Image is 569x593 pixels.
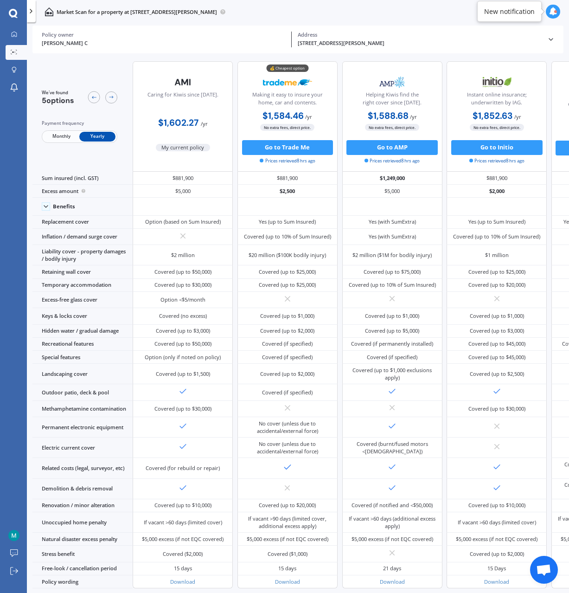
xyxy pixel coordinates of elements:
div: Yes (up to Sum Insured) [259,218,316,226]
div: $5,000 excess (if not EQC covered) [142,535,224,543]
div: $5,000 [133,185,233,198]
div: Covered (up to $25,000) [468,268,525,276]
div: Covered (up to $20,000) [259,502,316,509]
div: Covered (up to $3,000) [156,327,210,335]
div: Electric current cover [32,438,133,458]
img: AMI-text-1.webp [159,73,208,91]
div: Recreational features [32,338,133,351]
div: Covered (up to $1,000 exclusions apply) [348,367,437,381]
div: Benefits [53,203,75,210]
div: Covered (up to $1,500) [156,370,210,378]
div: Related costs (legal, surveyor, etc) [32,458,133,478]
span: / yr [201,120,208,127]
div: [PERSON_NAME] C [42,39,285,47]
span: / yr [514,113,521,120]
div: Covered (up to $1,000) [470,312,524,320]
div: Covered (up to 10% of Sum Insured) [453,233,540,240]
img: Trademe.webp [263,73,312,91]
div: [STREET_ADDRESS][PERSON_NAME] [298,39,541,47]
div: Covered (if specified) [262,389,313,396]
div: Landscaping cover [32,364,133,384]
div: Covered (if specified) [262,354,313,361]
div: Special features [32,351,133,364]
button: Go to AMP [346,140,438,155]
div: Covered (up to $2,000) [260,327,314,335]
div: $1,249,000 [342,172,442,185]
div: Option (only if noted on policy) [145,354,221,361]
div: Covered (up to $3,000) [470,327,524,335]
div: $881,900 [447,172,547,185]
div: Option <$5/month [160,296,205,303]
div: If vacant >60 days (limited cover) [458,519,536,526]
div: Making it easy to insure your home, car and contents. [244,91,331,110]
div: 15 days [174,565,192,572]
div: Methamphetamine contamination [32,401,133,417]
div: $5,000 [342,185,442,198]
div: Covered (up to $30,000) [468,405,525,413]
img: Initio.webp [472,73,521,91]
a: Download [380,578,405,585]
span: We've found [42,90,74,96]
div: Demolition & debris removal [32,479,133,499]
div: $881,900 [133,172,233,185]
div: Retaining wall cover [32,265,133,278]
div: Policy wording [32,575,133,588]
div: Covered (for rebuild or repair) [146,464,220,472]
div: Policy owner [42,32,285,38]
div: Unoccupied home penalty [32,512,133,533]
div: Keys & locks cover [32,308,133,324]
div: Inflation / demand surge cover [32,229,133,245]
div: Covered (up to $2,500) [470,370,524,378]
div: $2,500 [237,185,338,198]
span: 5 options [42,96,74,105]
a: Download [275,578,300,585]
div: Excess-free glass cover [32,292,133,308]
div: $881,900 [237,172,338,185]
div: Hidden water / gradual damage [32,325,133,338]
div: Covered (up to $25,000) [259,281,316,289]
b: $1,588.68 [368,110,409,122]
span: Yearly [79,132,115,142]
div: Covered (burnt/fused motors <[DEMOGRAPHIC_DATA]) [348,440,437,455]
span: Prices retrieved 8 hrs ago [364,158,420,164]
div: Covered (up to $20,000) [468,281,525,289]
span: No extra fees, direct price. [260,124,314,131]
div: $2 million [171,251,195,259]
div: Covered (up to $10,000) [468,502,525,509]
div: Address [298,32,541,38]
div: Replacement cover [32,216,133,229]
div: 15 Days [487,565,506,572]
div: No cover (unless due to accidental/external force) [243,420,332,435]
div: Outdoor patio, deck & pool [32,384,133,400]
div: Covered (up to 10% of Sum Insured) [244,233,331,240]
div: Permanent electronic equipment [32,417,133,438]
div: Covered (if specified) [262,340,313,348]
span: Prices retrieved 8 hrs ago [469,158,524,164]
div: Stress benefit [32,546,133,562]
div: No cover (unless due to accidental/external force) [243,440,332,455]
div: $20 million ($100K bodily injury) [249,251,326,259]
div: Excess amount [32,185,133,198]
div: $1 million [485,251,509,259]
div: If vacant >60 days (limited cover) [144,519,222,526]
div: Covered (up to $50,000) [154,268,211,276]
button: Go to Trade Me [242,140,333,155]
b: $1,584.46 [262,110,304,122]
div: $5,000 excess (if not EQC covered) [352,535,433,543]
div: New notification [484,7,535,16]
div: Covered (up to $50,000) [154,340,211,348]
div: Covered (up to $1,000) [260,312,314,320]
button: Go to Initio [451,140,543,155]
div: $5,000 excess (if not EQC covered) [456,535,537,543]
a: Download [170,578,195,585]
div: Covered (if notified and <$50,000) [352,502,433,509]
div: Covered (up to $1,000) [365,312,419,320]
span: Prices retrieved 8 hrs ago [260,158,315,164]
img: ACg8ocK89Trh3jgAaXZVkeei2a528QEiOMnr-3GEFrQw2OCa1l2FlA=s96-c [8,530,19,541]
div: Instant online insurance; underwritten by IAG. [453,91,540,110]
div: If vacant >60 days (additional excess apply) [348,515,437,530]
b: $1,602.27 [158,117,198,129]
div: $2,000 [447,185,547,198]
div: 15 days [278,565,296,572]
span: / yr [305,113,312,120]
